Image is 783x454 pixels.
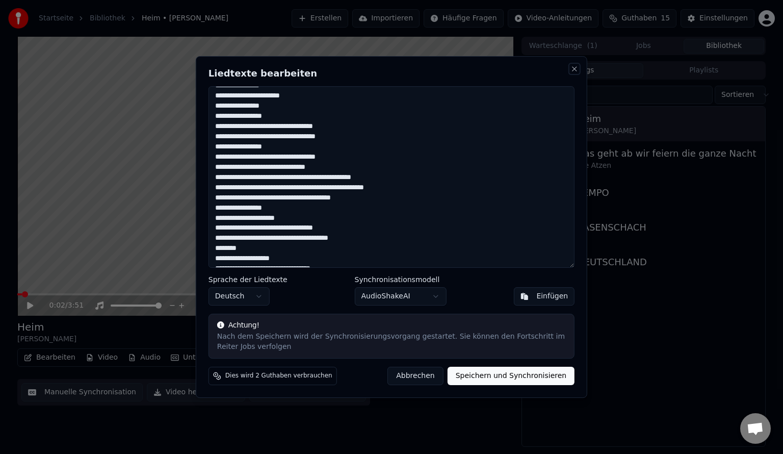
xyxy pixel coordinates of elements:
[208,276,288,283] label: Sprache der Liedtexte
[355,276,447,283] label: Synchronisationsmodell
[225,372,332,380] span: Dies wird 2 Guthaben verbrauchen
[217,332,566,352] div: Nach dem Speichern wird der Synchronisierungsvorgang gestartet. Sie können den Fortschritt im Rei...
[387,367,443,385] button: Abbrechen
[448,367,575,385] button: Speichern und Synchronisieren
[217,320,566,331] div: Achtung!
[208,69,575,78] h2: Liedtexte bearbeiten
[513,287,575,306] button: Einfügen
[536,291,568,301] div: Einfügen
